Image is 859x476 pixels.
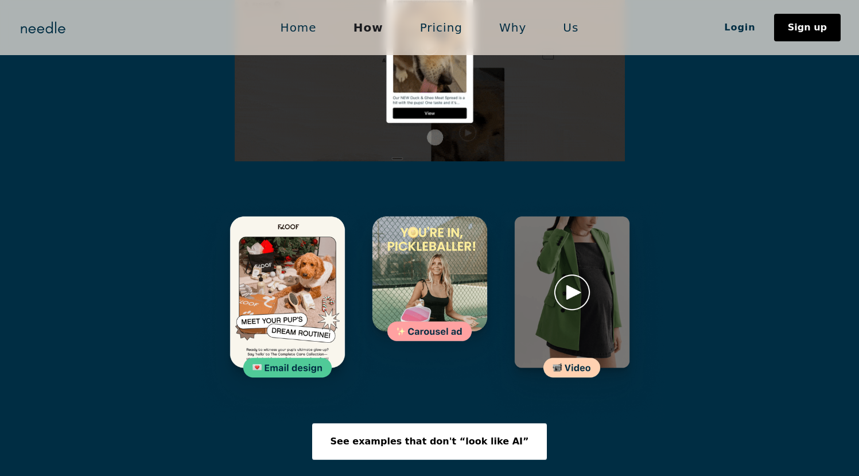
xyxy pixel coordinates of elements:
a: Pricing [402,16,481,40]
a: Login [706,18,774,37]
a: How [335,16,402,40]
a: Us [545,16,597,40]
a: See examples that don't “look like AI” [312,423,547,460]
a: Home [262,16,335,40]
a: Sign up [774,14,841,41]
a: Why [481,16,545,40]
div: See examples that don't “look like AI” [331,437,529,446]
div: Sign up [788,23,827,32]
